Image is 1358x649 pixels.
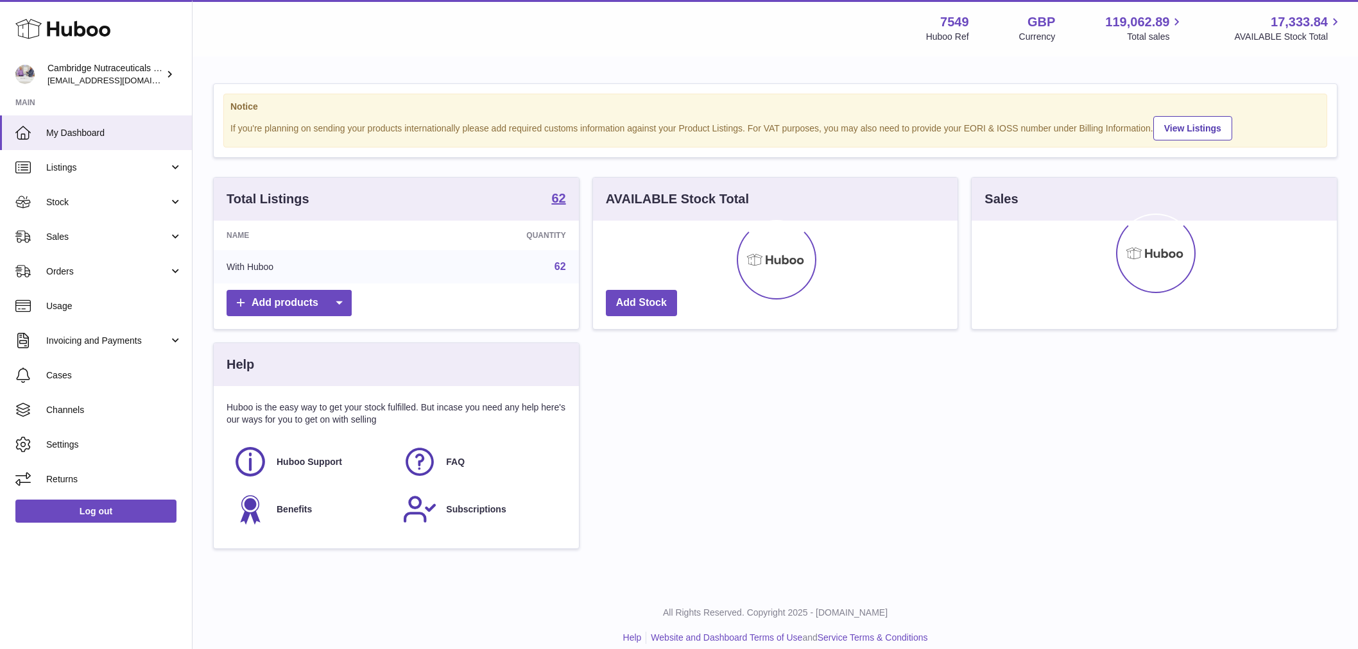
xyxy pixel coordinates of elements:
span: Huboo Support [277,456,342,468]
a: Benefits [233,492,390,527]
a: Subscriptions [402,492,559,527]
td: With Huboo [214,250,406,283]
a: Service Terms & Conditions [818,632,928,643]
th: Name [214,221,406,250]
p: All Rights Reserved. Copyright 2025 - [DOMAIN_NAME] [203,607,1348,619]
span: Orders [46,265,169,278]
strong: Notice [230,101,1320,113]
span: [EMAIL_ADDRESS][DOMAIN_NAME] [47,75,189,85]
a: 119,062.89 Total sales [1105,13,1184,43]
li: and [646,632,927,644]
span: Total sales [1127,31,1184,43]
span: Usage [46,300,182,312]
a: Huboo Support [233,444,390,479]
div: If you're planning on sending your products internationally please add required customs informati... [230,114,1320,140]
span: Returns [46,473,182,485]
a: Help [623,632,642,643]
span: My Dashboard [46,127,182,139]
a: Website and Dashboard Terms of Use [651,632,802,643]
a: 17,333.84 AVAILABLE Stock Total [1234,13,1343,43]
span: Benefits [277,503,312,516]
span: FAQ [446,456,465,468]
span: Cases [46,369,182,382]
div: Currency [1019,31,1056,43]
span: Channels [46,404,182,416]
a: View Listings [1153,116,1232,140]
th: Quantity [406,221,579,250]
h3: Total Listings [227,190,309,208]
a: Add Stock [606,290,677,316]
a: FAQ [402,444,559,479]
a: 62 [551,192,565,207]
span: Subscriptions [446,503,506,516]
span: Stock [46,196,169,208]
span: Listings [46,162,169,174]
span: 119,062.89 [1105,13,1169,31]
span: Sales [46,231,169,243]
h3: AVAILABLE Stock Total [606,190,749,208]
h3: Help [227,356,254,373]
a: Add products [227,290,352,316]
div: Cambridge Nutraceuticals Ltd [47,62,163,87]
p: Huboo is the easy way to get your stock fulfilled. But incase you need any help here's our ways f... [227,401,566,426]
strong: 7549 [940,13,969,31]
a: 62 [554,261,566,272]
strong: 62 [551,192,565,205]
h3: Sales [984,190,1018,208]
a: Log out [15,500,176,523]
span: Invoicing and Payments [46,335,169,347]
span: 17,333.84 [1271,13,1328,31]
img: qvc@camnutra.com [15,65,35,84]
strong: GBP [1027,13,1055,31]
span: Settings [46,439,182,451]
div: Huboo Ref [926,31,969,43]
span: AVAILABLE Stock Total [1234,31,1343,43]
